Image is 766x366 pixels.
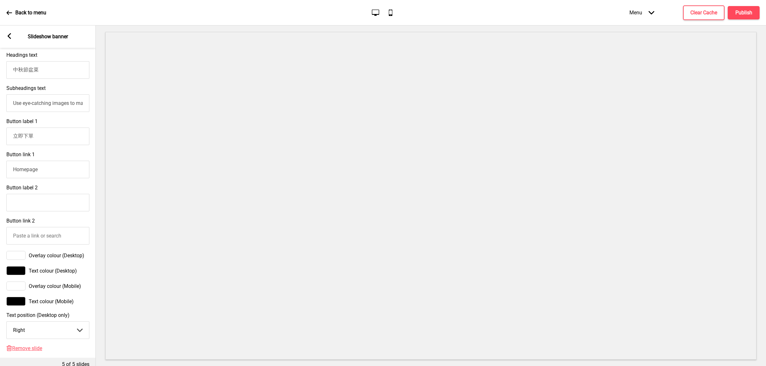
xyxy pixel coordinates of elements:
[29,253,84,259] span: Overlay colour (Desktop)
[6,52,37,58] label: Headings text
[683,5,725,20] button: Clear Cache
[728,6,760,19] button: Publish
[6,4,46,21] a: Back to menu
[6,118,38,124] label: Button label 1
[29,283,81,289] span: Overlay colour (Mobile)
[735,9,752,16] h4: Publish
[28,33,68,40] p: Slideshow banner
[6,266,89,275] div: Text colour (Desktop)
[6,251,89,260] div: Overlay colour (Desktop)
[6,85,46,91] label: Subheadings text
[6,312,89,318] label: Text position (Desktop only)
[6,151,35,157] label: Button link 1
[623,3,661,22] div: Menu
[6,185,38,191] label: Button label 2
[15,9,46,16] p: Back to menu
[6,227,89,245] input: Paste a link or search
[29,268,77,274] span: Text colour (Desktop)
[6,161,89,178] input: Paste a link or search
[6,218,35,224] label: Button link 2
[12,345,42,351] span: Remove slide
[6,297,89,306] div: Text colour (Mobile)
[690,9,717,16] h4: Clear Cache
[6,282,89,290] div: Overlay colour (Mobile)
[29,298,74,304] span: Text colour (Mobile)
